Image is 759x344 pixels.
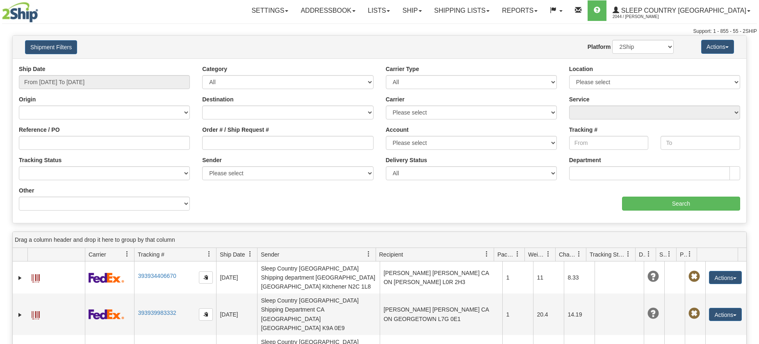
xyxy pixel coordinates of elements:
button: Actions [701,40,734,54]
a: Charge filter column settings [572,247,586,261]
a: 393939983332 [138,310,176,316]
a: Carrier filter column settings [120,247,134,261]
label: Location [569,65,593,73]
a: Delivery Status filter column settings [642,247,656,261]
span: Charge [559,250,576,259]
div: grid grouping header [13,232,746,248]
span: 2044 / [PERSON_NAME] [613,13,674,21]
td: Sleep Country [GEOGRAPHIC_DATA] Shipping Department CA [GEOGRAPHIC_DATA] [GEOGRAPHIC_DATA] K9A 0E9 [257,294,380,335]
input: Search [622,197,740,211]
span: Tracking # [138,250,164,259]
a: Addressbook [294,0,362,21]
a: Ship Date filter column settings [243,247,257,261]
span: Pickup Status [680,250,687,259]
img: 2 - FedEx Express® [89,309,124,319]
a: Label [32,271,40,284]
a: Sender filter column settings [362,247,376,261]
td: 1 [502,294,533,335]
span: Ship Date [220,250,245,259]
span: Carrier [89,250,106,259]
span: Tracking Status [590,250,625,259]
td: Sleep Country [GEOGRAPHIC_DATA] Shipping department [GEOGRAPHIC_DATA] [GEOGRAPHIC_DATA] Kitchener... [257,261,380,294]
img: 2 - FedEx Express® [89,273,124,283]
a: Weight filter column settings [541,247,555,261]
a: Sleep Country [GEOGRAPHIC_DATA] 2044 / [PERSON_NAME] [606,0,757,21]
button: Copy to clipboard [199,271,213,284]
span: Shipment Issues [659,250,666,259]
label: Origin [19,95,36,103]
label: Carrier Type [386,65,419,73]
a: Packages filter column settings [511,247,524,261]
label: Delivery Status [386,156,427,164]
span: Sender [261,250,279,259]
button: Actions [709,271,742,284]
span: Sleep Country [GEOGRAPHIC_DATA] [619,7,746,14]
td: 20.4 [533,294,564,335]
label: Sender [202,156,221,164]
span: Recipient [379,250,403,259]
a: 393934406670 [138,273,176,279]
button: Shipment Filters [25,40,77,54]
label: Carrier [386,95,405,103]
input: From [569,136,649,150]
label: Other [19,186,34,195]
input: To [661,136,740,150]
label: Reference / PO [19,126,60,134]
a: Reports [496,0,544,21]
span: Pickup Not Assigned [688,271,700,282]
a: Settings [245,0,294,21]
label: Platform [588,43,611,51]
td: [DATE] [216,294,257,335]
a: Label [32,307,40,321]
span: Unknown [647,271,659,282]
label: Tracking Status [19,156,62,164]
label: Ship Date [19,65,46,73]
div: Support: 1 - 855 - 55 - 2SHIP [2,28,757,35]
td: 8.33 [564,261,595,294]
label: Destination [202,95,233,103]
a: Lists [362,0,396,21]
a: Expand [16,311,24,319]
a: Shipment Issues filter column settings [662,247,676,261]
a: Tracking Status filter column settings [621,247,635,261]
a: Tracking # filter column settings [202,247,216,261]
td: [PERSON_NAME] [PERSON_NAME] CA ON [PERSON_NAME] L0R 2H3 [380,261,502,294]
a: Shipping lists [428,0,496,21]
span: Delivery Status [639,250,646,259]
label: Service [569,95,590,103]
a: Pickup Status filter column settings [683,247,697,261]
iframe: chat widget [740,130,758,214]
td: 14.19 [564,294,595,335]
span: Weight [528,250,545,259]
button: Actions [709,308,742,321]
td: [PERSON_NAME] [PERSON_NAME] CA ON GEORGETOWN L7G 0E1 [380,294,502,335]
a: Recipient filter column settings [480,247,494,261]
td: 1 [502,261,533,294]
span: Unknown [647,308,659,319]
a: Ship [396,0,428,21]
label: Tracking # [569,126,597,134]
td: 11 [533,261,564,294]
label: Department [569,156,601,164]
span: Packages [497,250,515,259]
td: [DATE] [216,261,257,294]
img: logo2044.jpg [2,2,38,23]
a: Expand [16,274,24,282]
button: Copy to clipboard [199,308,213,321]
label: Order # / Ship Request # [202,126,269,134]
label: Account [386,126,409,134]
span: Pickup Not Assigned [688,308,700,319]
label: Category [202,65,227,73]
